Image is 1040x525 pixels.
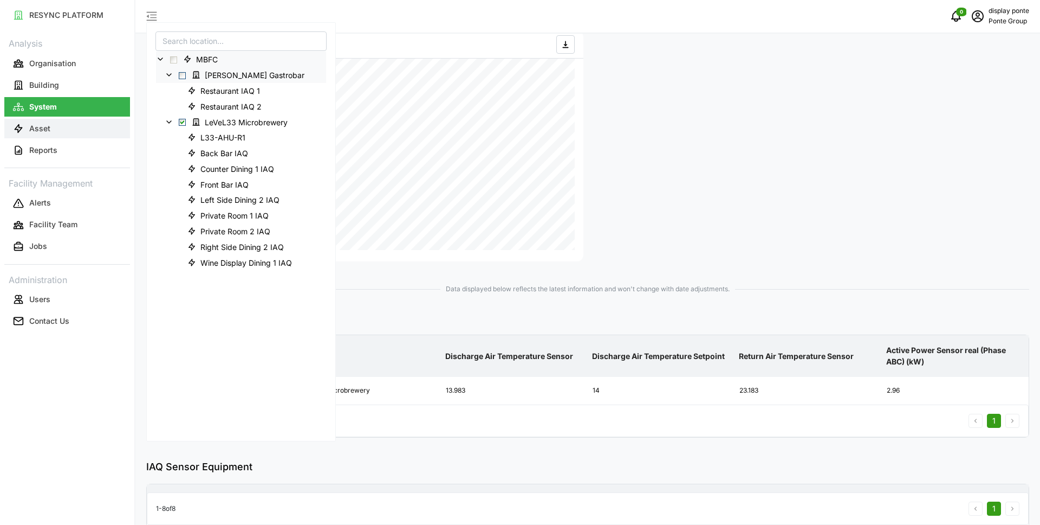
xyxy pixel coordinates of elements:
span: LeVeL33 Microbrewery [187,116,295,129]
span: Wine Display Dining 1 IAQ [200,258,292,268]
input: Search location... [155,31,327,51]
p: Active Power Sensor real (Phase ABC) (kW) [884,336,1026,376]
p: Facility Management [4,175,130,190]
p: Administration [4,271,130,287]
a: Building [4,74,130,96]
button: Organisation [4,54,130,73]
button: 1 [987,502,1001,516]
button: schedule [967,5,989,27]
p: Location [296,485,438,514]
span: Restaurant IAQ 2 [183,100,269,113]
button: 1 [987,414,1001,428]
span: Select MBFC [170,56,177,63]
span: Back Bar IAQ [183,146,256,159]
a: Alerts [4,193,130,214]
button: Reports [4,140,130,160]
span: LeVeL33 Microbrewery [205,117,288,128]
p: System [29,101,57,112]
p: Asset [149,485,291,514]
p: Organisation [29,58,76,69]
a: Facility Team [4,214,130,236]
p: Reports [29,145,57,156]
a: Asset [4,118,130,139]
p: 1 - 8 of 8 [156,504,175,514]
button: Asset [4,119,130,138]
span: Left Side Dining 2 IAQ [183,193,287,206]
span: Restaurant IAQ 1 [183,84,268,97]
span: Private Room 2 IAQ [200,226,270,237]
span: MBFC [196,54,218,65]
div: 23.183 [735,377,881,404]
span: Left Side Dining 2 IAQ [200,195,279,206]
p: Discharge Air Temperature Sensor [443,342,586,370]
span: Data displayed below reflects the latest information and won't change with date adjustments. [146,284,1029,294]
p: Jobs [29,241,47,252]
p: CO2 Level Sensor (PPM) [737,485,879,514]
span: Private Room 1 IAQ [200,210,269,221]
span: Private Room 2 IAQ [183,225,278,238]
span: L33-AHU-R1 [200,132,245,143]
p: Alerts [29,197,51,208]
p: Building [29,80,59,91]
div: LeVeL33 Microbrewery [294,377,440,404]
span: Erwin's Gastrobar [187,68,312,81]
button: Contact Us [4,311,130,331]
p: Predicted Mean Vote Sensor (一) [590,485,732,514]
p: display ponte [989,6,1029,16]
span: Right Side Dining 2 IAQ [200,242,284,253]
span: 0 [960,8,963,16]
a: Users [4,289,130,310]
span: L33-AHU-R1 [183,131,253,144]
button: Facility Team [4,215,130,235]
span: Counter Dining 1 IAQ [200,164,274,175]
p: Location [296,342,438,370]
p: Analysis [4,35,130,50]
p: Return Air Temperature Sensor [737,342,879,370]
p: IAQ Sensor Equipment [146,459,1029,475]
span: MBFC [179,53,225,66]
p: Facility Team [29,219,77,230]
span: Select LeVeL33 Microbrewery [179,119,186,126]
a: RESYNC PLATFORM [4,4,130,26]
span: Restaurant IAQ 2 [200,101,262,112]
span: Select Erwin's Gastrobar [179,72,186,79]
button: Building [4,75,130,95]
button: Alerts [4,194,130,213]
button: System [4,97,130,117]
span: Wine Display Dining 1 IAQ [183,256,300,269]
div: 14 [588,377,734,404]
span: Right Side Dining 2 IAQ [183,240,291,253]
p: Users [29,294,50,305]
span: Front Bar IAQ [200,180,249,190]
p: Zone Air Humidity Sensor (%) [884,485,1026,514]
button: Users [4,290,130,309]
button: Jobs [4,237,130,257]
button: RESYNC PLATFORM [4,5,130,25]
p: Air Handling Unit [146,311,1029,326]
span: Back Bar IAQ [200,148,248,159]
span: Restaurant IAQ 1 [200,86,260,97]
p: Asset [29,123,50,134]
p: Contact Us [29,316,69,326]
p: RESYNC PLATFORM [29,10,103,21]
span: Front Bar IAQ [183,178,256,191]
a: Contact Us [4,310,130,332]
a: Reports [4,139,130,161]
span: [PERSON_NAME] Gastrobar [205,70,304,81]
span: Private Room 1 IAQ [183,209,276,222]
div: 2.96 [882,377,1028,404]
p: Battery Level Status (%) [443,485,586,514]
span: Counter Dining 1 IAQ [183,162,282,175]
button: notifications [945,5,967,27]
p: Ponte Group [989,16,1029,27]
a: System [4,96,130,118]
p: Discharge Air Temperature Setpoint [590,342,732,370]
div: 13.983 [441,377,587,404]
a: Organisation [4,53,130,74]
a: Jobs [4,236,130,258]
